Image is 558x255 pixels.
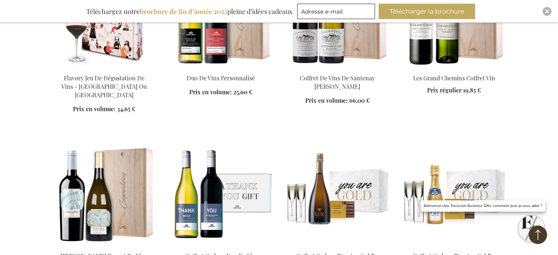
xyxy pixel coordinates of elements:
[52,65,157,72] a: Flavory Jeu De Dégustation De Vins - Italie Ou Espagne
[73,105,135,113] a: Prix en volume: 34,65 €
[543,7,551,16] div: Close
[52,243,157,249] a: Vina Ijalba Paquet De Vins
[297,4,375,19] input: Adresse e-mail
[402,243,507,249] a: Coffret Cadeau "You Are Gold" - Pommery Pop Champagne
[379,4,475,19] button: Télécharger la brochure
[427,86,462,94] span: Prix régulier
[187,74,255,82] a: Duo De Vins Personnalisé
[117,105,135,113] span: 34,65 €
[297,4,377,21] form: marketing offers and promotions
[83,4,296,19] div: Téléchargez notre pleine d’idées cadeaux
[349,96,370,104] span: 66,00 €
[168,143,273,245] img: Personalised Wine Duo Gift Box
[402,65,507,72] a: Les Grand Chemins Coffret Vin
[61,74,147,99] a: Flavory Jeu De Dégustation De Vins - [GEOGRAPHIC_DATA] Ou [GEOGRAPHIC_DATA]
[168,65,273,72] a: Duo De Vins Personnalisé
[73,105,116,113] span: Prix en volume:
[168,243,273,249] a: Personalised Wine Duo Gift Box
[285,65,390,72] a: Coffret De Vins De Santenay Yves Girardin
[52,143,157,245] img: Vina Ijalba Paquet De Vins
[413,74,495,82] a: Les Grand Chemins Coffret Vin
[402,143,507,245] img: Coffret Cadeau "You Are Gold" - Pommery Pop Champagne
[285,243,390,249] a: You Are Gold Gift Box - Lux Sparkling
[189,88,232,96] span: Prix en volume:
[140,7,227,16] b: brochure de fin d’année 2025
[305,96,370,105] a: Prix en volume: 66,00 €
[233,88,252,96] span: 25,60 €
[463,86,481,94] span: 19,85 €
[285,143,390,245] img: You Are Gold Gift Box - Lux Sparkling
[300,74,375,90] a: Coffret De Vins De Santenay [PERSON_NAME]
[305,96,348,104] span: Prix en volume:
[189,88,252,96] a: Prix en volume: 25,60 €
[545,9,549,14] img: Close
